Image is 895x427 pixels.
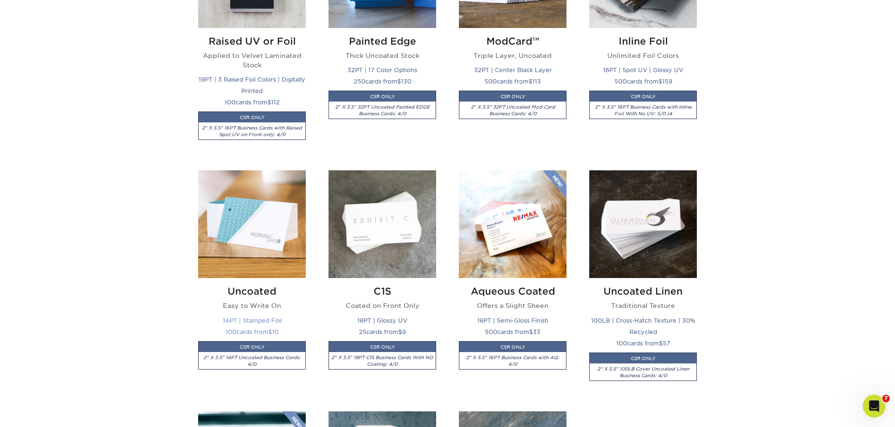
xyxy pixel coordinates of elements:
small: CSR ONLY [370,344,395,350]
i: 2" X 3.5" 16PT Business Cards with Raised Spot UV on Front only: 4/0 [202,125,302,137]
h2: Raised UV or Foil [198,36,306,47]
p: Applied to Velvet Laminated Stock [198,51,306,70]
span: 130 [401,78,411,85]
img: C1S Business Cards [329,170,436,278]
h2: Aqueous Coated [459,286,566,297]
span: 113 [532,78,541,85]
img: Uncoated Linen Business Cards [589,170,697,278]
span: 7 [882,395,890,402]
small: CSR ONLY [501,94,525,99]
small: CSR ONLY [501,344,525,350]
small: CSR ONLY [631,356,656,361]
small: 32PT | 17 Color Options [347,66,417,74]
span: $ [659,340,663,347]
small: cards from [614,78,672,85]
i: 2" X 3.5" 14PT Uncoated Business Cards: 4/0 [203,355,301,367]
span: $ [267,99,271,106]
h2: C1S [329,286,436,297]
span: 57 [663,340,670,347]
span: 25 [359,328,366,335]
small: cards from [359,328,406,335]
small: cards from [484,78,541,85]
i: 2" X 3.5" 16PT Business Cards with AQ: 4/0 [466,355,559,367]
h2: Uncoated Linen [589,286,697,297]
small: 100LB | Cross-Hatch Texture | 30% Recycled [591,317,695,335]
a: Uncoated Linen Business Cards Uncoated Linen Traditional Texture 100LB | Cross-Hatch Texture | 30... [589,170,697,399]
small: CSR ONLY [240,344,265,350]
a: C1S Business Cards C1S Coated on Front Only 18PT | Glossy UV 25cards from$9CSR ONLY2" X 3.5" 18PT... [329,170,436,399]
small: cards from [616,340,670,347]
span: $ [658,78,662,85]
p: Easy to Write On [198,301,306,310]
p: Unlimited Foil Colors [589,51,697,60]
span: 33 [533,328,540,335]
i: 2" X 3.5" 16PT Business Cards with Inline Foil With No UV: 5/0 (4 [595,104,692,116]
span: $ [268,328,272,335]
i: 2" X 3.5" 18PT C1S Business Cards With NO Coating: 4/0 [331,355,433,367]
small: cards from [225,99,280,106]
img: New Product [543,170,566,199]
span: 500 [614,78,627,85]
p: Traditional Texture [589,301,697,310]
a: Aqueous Coated Business Cards Aqueous Coated Offers a Slight Sheen 16PT | Semi-Gloss Finish 500ca... [459,170,566,399]
i: 2" X 3.5" 32PT Uncoated Mod Card Business Cards: 4/0 [471,104,555,116]
span: 500 [485,328,497,335]
small: 32PT | Center Black Layer [474,66,552,74]
i: 2" X 3.5" 32PT Uncoated Painted EDGE Business Cards: 4/0 [335,104,430,116]
span: 100 [616,340,627,347]
small: cards from [226,328,279,335]
p: Thick Uncoated Stock [329,51,436,60]
span: 112 [271,99,280,106]
iframe: Intercom live chat [863,395,886,418]
a: Uncoated Business Cards Uncoated Easy to Write On 14PT | Stamped Foil 100cards from$10CSR ONLY2" ... [198,170,306,399]
span: 100 [226,328,237,335]
h2: ModCard™ [459,36,566,47]
p: Triple Layer, Uncoated [459,51,566,60]
i: 2" X 3.5" 100LB Cover Uncoated Linen Business Cards: 4/0 [597,366,689,378]
span: 250 [354,78,365,85]
small: 18PT | Glossy UV [357,317,407,324]
small: 16PT | Semi-Gloss Finish [477,317,548,324]
span: $ [529,328,533,335]
small: CSR ONLY [631,94,656,99]
small: CSR ONLY [370,94,395,99]
small: 16PT | Spot UV | Glossy UV [603,66,683,74]
h2: Inline Foil [589,36,697,47]
span: $ [529,78,532,85]
p: Coated on Front Only [329,301,436,310]
small: CSR ONLY [240,115,265,120]
p: Offers a Slight Sheen [459,301,566,310]
h2: Uncoated [198,286,306,297]
small: 14PT | Stamped Foil [223,317,282,324]
img: Aqueous Coated Business Cards [459,170,566,278]
small: cards from [354,78,411,85]
span: $ [397,78,401,85]
img: Uncoated Business Cards [198,170,306,278]
small: 19PT | 3 Raised Foil Colors | Digitally Printed [199,76,305,94]
small: cards from [485,328,540,335]
span: 500 [484,78,497,85]
span: 100 [225,99,236,106]
h2: Painted Edge [329,36,436,47]
span: 9 [402,328,406,335]
span: $ [398,328,402,335]
span: 159 [662,78,672,85]
span: 10 [272,328,279,335]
